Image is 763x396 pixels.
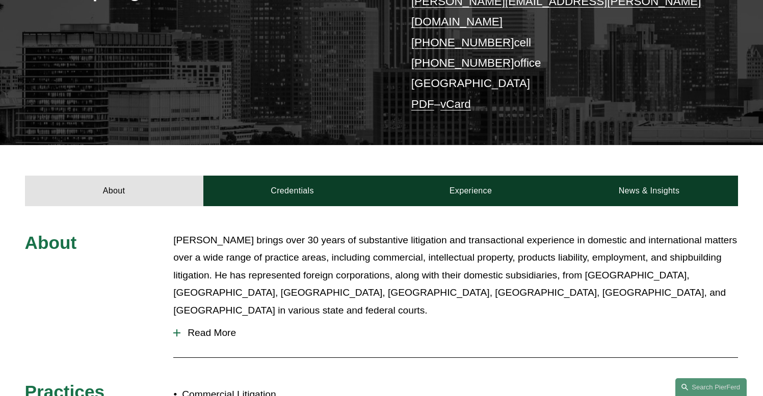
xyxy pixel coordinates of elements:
[173,232,738,320] p: [PERSON_NAME] brings over 30 years of substantive litigation and transactional experience in dome...
[173,320,738,346] button: Read More
[180,327,738,338] span: Read More
[560,176,738,206] a: News & Insights
[25,233,77,252] span: About
[675,378,747,396] a: Search this site
[411,98,434,110] a: PDF
[382,176,560,206] a: Experience
[440,98,471,110] a: vCard
[25,176,203,206] a: About
[411,56,514,69] a: [PHONE_NUMBER]
[203,176,382,206] a: Credentials
[411,36,514,49] a: [PHONE_NUMBER]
